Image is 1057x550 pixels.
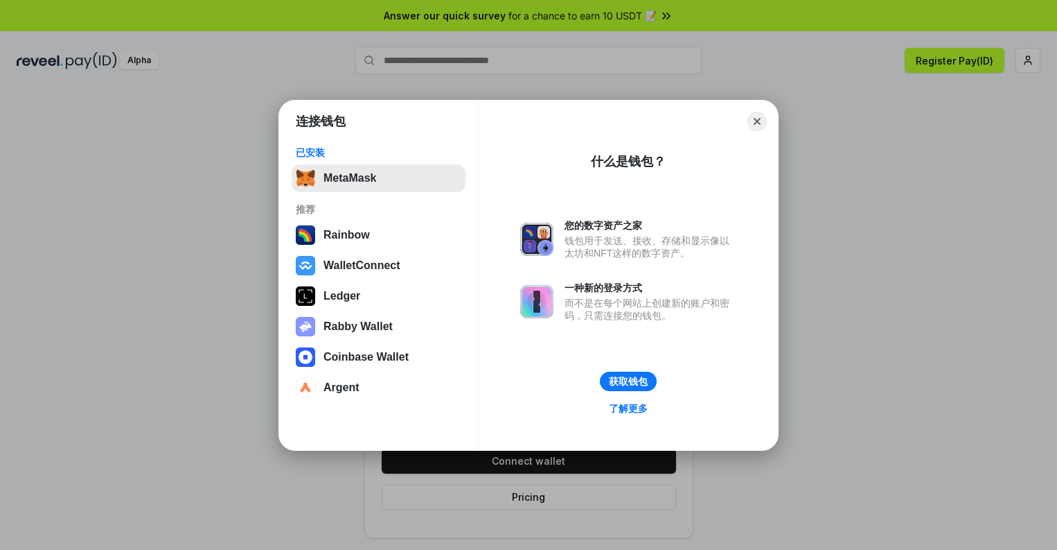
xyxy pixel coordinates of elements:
div: Ledger [323,290,360,302]
button: Ledger [292,282,465,310]
img: svg+xml,%3Csvg%20width%3D%2228%22%20height%3D%2228%22%20viewBox%3D%220%200%2028%2028%22%20fill%3D... [296,347,315,367]
div: 您的数字资产之家 [565,219,736,232]
img: svg+xml,%3Csvg%20xmlns%3D%22http%3A%2F%2Fwww.w3.org%2F2000%2Fsvg%22%20fill%3D%22none%22%20viewBox... [520,285,553,318]
button: 获取钱包 [600,372,657,391]
div: 什么是钱包？ [591,153,666,170]
img: svg+xml,%3Csvg%20fill%3D%22none%22%20height%3D%2233%22%20viewBox%3D%220%200%2035%2033%22%20width%... [296,169,315,188]
img: svg+xml,%3Csvg%20xmlns%3D%22http%3A%2F%2Fwww.w3.org%2F2000%2Fsvg%22%20fill%3D%22none%22%20viewBox... [520,223,553,256]
img: svg+xml,%3Csvg%20xmlns%3D%22http%3A%2F%2Fwww.w3.org%2F2000%2Fsvg%22%20width%3D%2228%22%20height%3... [296,286,315,306]
div: Argent [323,381,359,394]
button: WalletConnect [292,252,465,280]
div: 钱包用于发送、接收、存储和显示像以太坊和NFT这样的数字资产。 [565,234,736,259]
div: 获取钱包 [609,375,648,388]
div: 而不是在每个网站上创建新的账户和密码，只需连接您的钱包。 [565,297,736,322]
img: svg+xml,%3Csvg%20width%3D%22120%22%20height%3D%22120%22%20viewBox%3D%220%200%20120%20120%22%20fil... [296,225,315,245]
div: Coinbase Wallet [323,351,409,363]
h1: 连接钱包 [296,113,346,130]
div: WalletConnect [323,259,400,272]
button: Coinbase Wallet [292,343,465,371]
div: Rabby Wallet [323,320,393,333]
img: svg+xml,%3Csvg%20xmlns%3D%22http%3A%2F%2Fwww.w3.org%2F2000%2Fsvg%22%20fill%3D%22none%22%20viewBox... [296,317,315,336]
div: 已安装 [296,146,461,159]
a: 了解更多 [601,399,656,418]
div: MetaMask [323,172,376,184]
img: svg+xml,%3Csvg%20width%3D%2228%22%20height%3D%2228%22%20viewBox%3D%220%200%2028%2028%22%20fill%3D... [296,256,315,275]
div: Rainbow [323,229,370,241]
div: 了解更多 [609,402,648,415]
button: Close [747,112,767,131]
button: MetaMask [292,164,465,192]
button: Rabby Wallet [292,313,465,341]
button: Argent [292,374,465,402]
button: Rainbow [292,221,465,249]
div: 推荐 [296,203,461,216]
img: svg+xml,%3Csvg%20width%3D%2228%22%20height%3D%2228%22%20viewBox%3D%220%200%2028%2028%22%20fill%3D... [296,378,315,397]
div: 一种新的登录方式 [565,282,736,294]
